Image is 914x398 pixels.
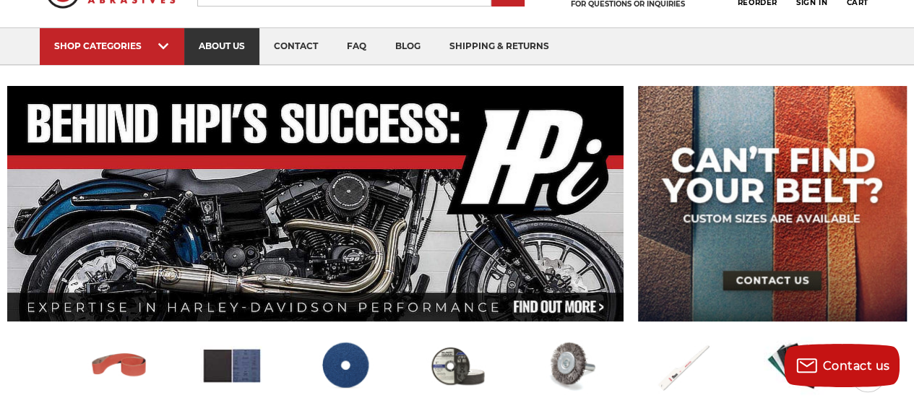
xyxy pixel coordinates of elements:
[54,40,170,51] div: SHOP CATEGORIES
[332,28,381,65] a: faq
[538,334,602,397] img: Wire Wheels & Brushes
[87,334,151,397] img: Sanding Belts
[651,334,715,397] img: Metal Saw Blades
[638,86,907,321] img: promo banner for custom belts.
[7,86,624,321] img: Banner for an interview featuring Horsepower Inc who makes Harley performance upgrades featured o...
[764,334,827,397] img: Non-woven Abrasives
[184,28,259,65] a: about us
[200,334,264,397] img: Other Coated Abrasives
[823,359,890,373] span: Contact us
[259,28,332,65] a: contact
[426,334,489,397] img: Bonded Cutting & Grinding
[381,28,435,65] a: blog
[435,28,564,65] a: shipping & returns
[784,344,900,387] button: Contact us
[313,334,376,397] img: Sanding Discs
